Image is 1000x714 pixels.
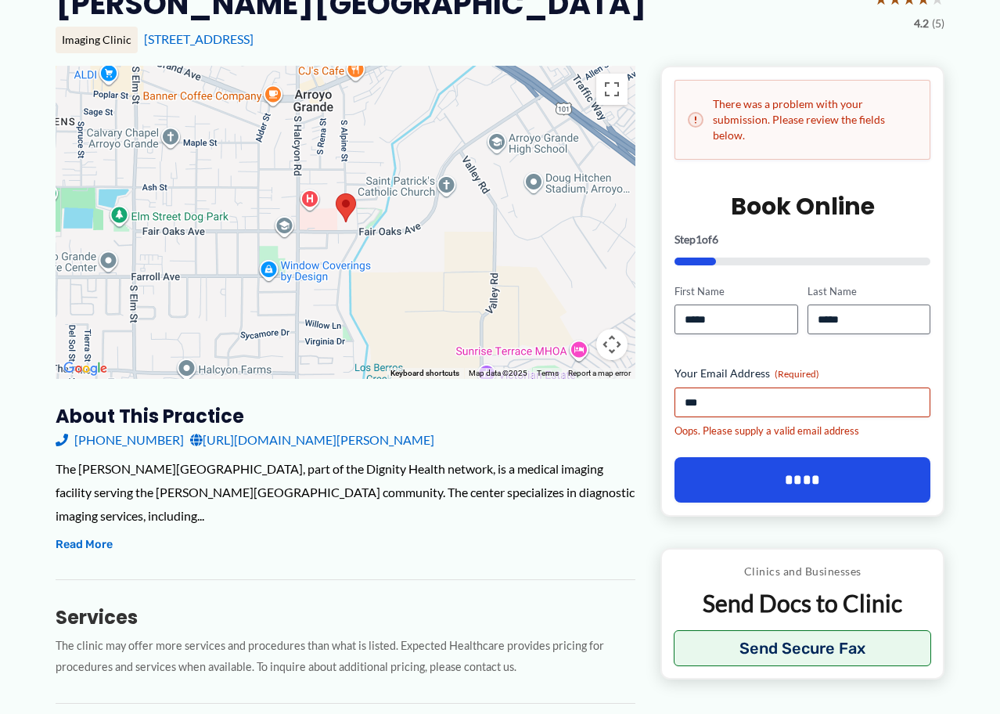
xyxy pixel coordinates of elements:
[568,369,631,377] a: Report a map error
[674,424,930,438] div: Oops. Please supply a valid email address
[674,191,930,222] h2: Book Online
[56,457,635,527] div: The [PERSON_NAME][GEOGRAPHIC_DATA], part of the Dignity Health network, is a medical imaging faci...
[674,234,930,245] p: Step of
[808,284,930,299] label: Last Name
[59,359,111,379] img: Google
[190,428,434,452] a: [URL][DOMAIN_NAME][PERSON_NAME]
[56,404,635,428] h3: About this practice
[537,369,559,377] a: Terms (opens in new tab)
[390,368,459,379] button: Keyboard shortcuts
[596,74,628,105] button: Toggle fullscreen view
[674,366,930,381] label: Your Email Address
[932,13,944,34] span: (5)
[144,31,254,46] a: [STREET_ADDRESS]
[596,329,628,360] button: Map camera controls
[712,233,718,246] span: 6
[56,27,138,53] div: Imaging Clinic
[674,630,931,666] button: Send Secure Fax
[914,13,929,34] span: 4.2
[59,359,111,379] a: Open this area in Google Maps (opens a new window)
[56,535,113,554] button: Read More
[688,96,917,143] h2: There was a problem with your submission. Please review the fields below.
[696,233,702,246] span: 1
[56,605,635,629] h3: Services
[469,369,527,377] span: Map data ©2025
[674,588,931,618] p: Send Docs to Clinic
[674,561,931,582] p: Clinics and Businesses
[674,284,797,299] label: First Name
[56,428,184,452] a: [PHONE_NUMBER]
[775,368,819,380] span: (Required)
[56,636,635,678] p: The clinic may offer more services and procedures than what is listed. Expected Healthcare provid...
